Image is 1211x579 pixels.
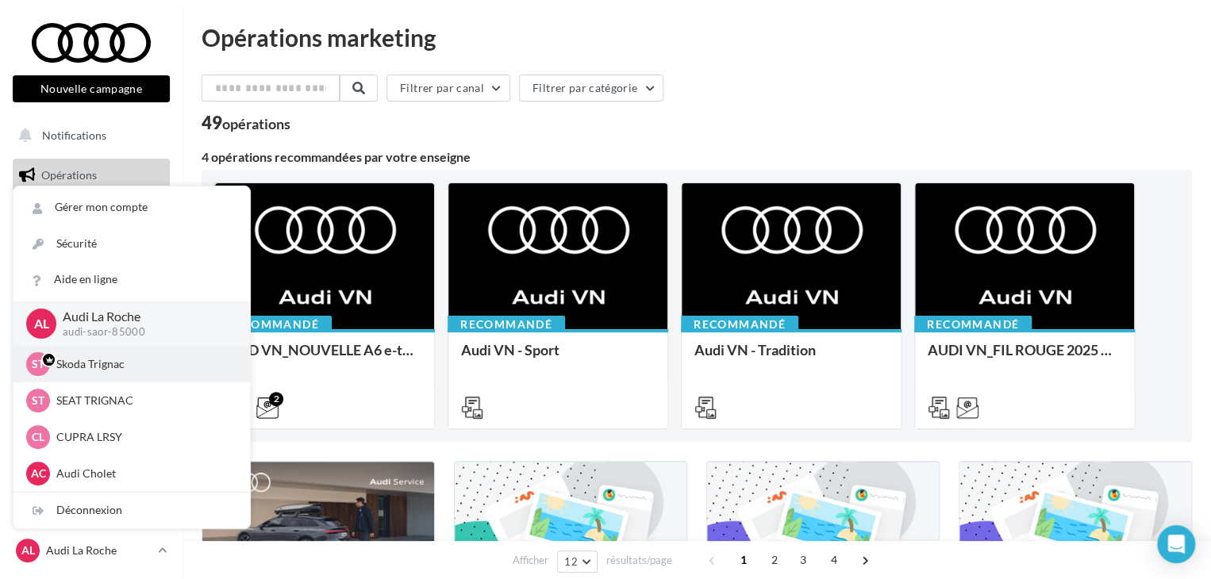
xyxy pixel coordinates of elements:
[63,308,225,326] p: Audi La Roche
[13,226,250,262] a: Sécurité
[513,553,548,568] span: Afficher
[694,342,888,374] div: Audi VN - Tradition
[10,357,173,404] a: PLV et print personnalisable
[41,168,97,182] span: Opérations
[386,75,510,102] button: Filtrer par canal
[10,197,173,232] a: Boîte de réception99+
[222,117,290,131] div: opérations
[56,466,231,481] p: Audi Cholet
[10,159,173,192] a: Opérations
[13,535,170,566] a: AL Audi La Roche
[519,75,663,102] button: Filtrer par catégorie
[31,466,46,481] span: AC
[63,325,225,339] p: audi-saor-85000
[34,314,49,332] span: AL
[681,316,798,333] div: Recommandé
[46,543,152,558] p: Audi La Roche
[928,342,1121,374] div: AUDI VN_FIL ROUGE 2025 - A1, Q2, Q3, Q5 et Q4 e-tron
[10,317,173,351] a: Médiathèque
[564,555,578,568] span: 12
[448,316,565,333] div: Recommandé
[269,392,283,406] div: 2
[56,393,231,408] p: SEAT TRIGNAC
[56,429,231,445] p: CUPRA LRSY
[731,547,756,573] span: 1
[13,190,250,225] a: Gérer mon compte
[21,543,35,558] span: AL
[32,393,44,408] span: ST
[606,553,672,568] span: résultats/page
[214,316,332,333] div: Recommandé
[202,114,290,132] div: 49
[42,128,106,142] span: Notifications
[32,429,44,445] span: CL
[914,316,1032,333] div: Recommandé
[821,547,847,573] span: 4
[32,356,44,372] span: ST
[13,262,250,297] a: Aide en ligne
[202,151,1192,163] div: 4 opérations recommandées par votre enseigne
[228,342,421,374] div: AUD VN_NOUVELLE A6 e-tron
[461,342,655,374] div: Audi VN - Sport
[13,75,170,102] button: Nouvelle campagne
[1157,525,1195,563] div: Open Intercom Messenger
[56,356,231,372] p: Skoda Trignac
[10,239,173,272] a: Visibilité en ligne
[10,278,173,312] a: Campagnes
[202,25,1192,49] div: Opérations marketing
[762,547,787,573] span: 2
[557,550,598,573] button: 12
[790,547,816,573] span: 3
[13,493,250,528] div: Déconnexion
[10,119,167,152] button: Notifications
